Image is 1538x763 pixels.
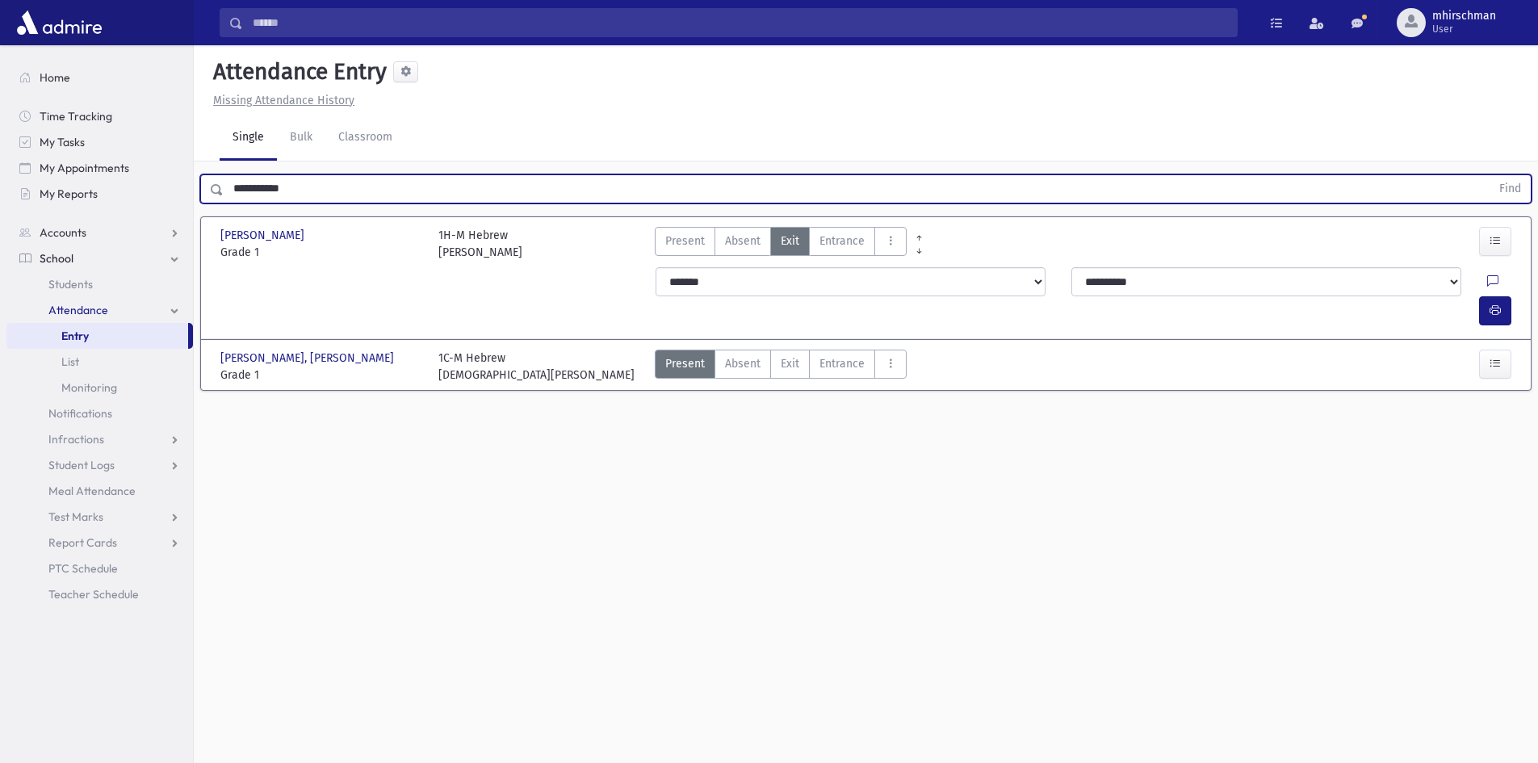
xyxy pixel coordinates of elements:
[6,400,193,426] a: Notifications
[781,355,799,372] span: Exit
[40,70,70,85] span: Home
[6,65,193,90] a: Home
[220,227,308,244] span: [PERSON_NAME]
[61,380,117,395] span: Monitoring
[6,129,193,155] a: My Tasks
[48,561,118,576] span: PTC Schedule
[220,350,397,367] span: [PERSON_NAME], [PERSON_NAME]
[665,355,705,372] span: Present
[213,94,354,107] u: Missing Attendance History
[220,367,422,384] span: Grade 1
[277,115,325,161] a: Bulk
[781,233,799,249] span: Exit
[13,6,106,39] img: AdmirePro
[40,135,85,149] span: My Tasks
[48,406,112,421] span: Notifications
[655,350,907,384] div: AttTypes
[819,355,865,372] span: Entrance
[6,478,193,504] a: Meal Attendance
[48,587,139,602] span: Teacher Schedule
[6,349,193,375] a: List
[48,303,108,317] span: Attendance
[655,227,907,261] div: AttTypes
[6,323,188,349] a: Entry
[220,244,422,261] span: Grade 1
[48,509,103,524] span: Test Marks
[325,115,405,161] a: Classroom
[243,8,1237,37] input: Search
[6,220,193,245] a: Accounts
[6,245,193,271] a: School
[40,187,98,201] span: My Reports
[40,109,112,124] span: Time Tracking
[6,103,193,129] a: Time Tracking
[6,555,193,581] a: PTC Schedule
[1432,23,1496,36] span: User
[48,277,93,291] span: Students
[6,271,193,297] a: Students
[207,94,354,107] a: Missing Attendance History
[48,535,117,550] span: Report Cards
[6,452,193,478] a: Student Logs
[40,251,73,266] span: School
[48,458,115,472] span: Student Logs
[61,329,89,343] span: Entry
[438,350,635,384] div: 1C-M Hebrew [DEMOGRAPHIC_DATA][PERSON_NAME]
[6,530,193,555] a: Report Cards
[6,581,193,607] a: Teacher Schedule
[61,354,79,369] span: List
[40,161,129,175] span: My Appointments
[6,426,193,452] a: Infractions
[6,297,193,323] a: Attendance
[48,432,104,446] span: Infractions
[48,484,136,498] span: Meal Attendance
[6,504,193,530] a: Test Marks
[6,181,193,207] a: My Reports
[438,227,522,261] div: 1H-M Hebrew [PERSON_NAME]
[665,233,705,249] span: Present
[725,355,761,372] span: Absent
[1432,10,1496,23] span: mhirschman
[40,225,86,240] span: Accounts
[207,58,387,86] h5: Attendance Entry
[6,155,193,181] a: My Appointments
[819,233,865,249] span: Entrance
[725,233,761,249] span: Absent
[6,375,193,400] a: Monitoring
[1490,175,1531,203] button: Find
[220,115,277,161] a: Single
